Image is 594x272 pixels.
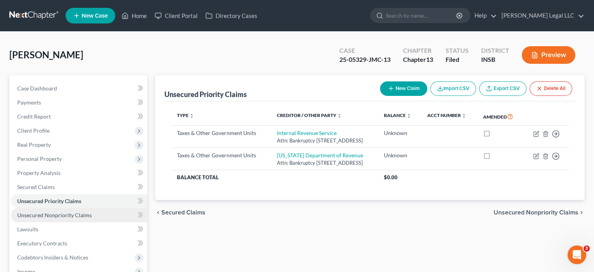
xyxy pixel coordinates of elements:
[161,209,205,216] span: Secured Claims
[11,166,147,180] a: Property Analysis
[177,129,264,137] div: Taxes & Other Government Units
[530,81,572,96] button: Delete All
[276,112,341,118] a: Creditor / Other Party unfold_more
[17,85,57,92] span: Case Dashboard
[17,212,92,218] span: Unsecured Nonpriority Claims
[522,46,575,64] button: Preview
[384,151,415,159] div: Unknown
[276,159,371,167] div: Attn: Bankruptcy [STREET_ADDRESS]
[384,112,411,118] a: Balance unfold_more
[9,49,83,60] span: [PERSON_NAME]
[17,155,62,162] span: Personal Property
[386,8,457,23] input: Search by name...
[171,170,378,184] th: Balance Total
[189,113,194,118] i: unfold_more
[11,110,147,124] a: Credit Report
[276,137,371,144] div: Attn: Bankruptcy [STREET_ADDRESS]
[578,209,585,216] i: chevron_right
[380,81,427,96] button: New Claim
[151,9,202,23] a: Client Portal
[462,113,466,118] i: unfold_more
[17,184,55,190] span: Secured Claims
[446,55,469,64] div: Filed
[17,226,38,232] span: Lawsuits
[17,254,88,261] span: Codebtors Insiders & Notices
[11,95,147,110] a: Payments
[494,209,578,216] span: Unsecured Nonpriority Claims
[384,174,398,180] span: $0.00
[430,81,476,96] button: Import CSV
[164,90,247,99] div: Unsecured Priority Claims
[477,108,523,126] th: Amended
[17,127,50,134] span: Client Profile
[17,198,81,204] span: Unsecured Priority Claims
[11,208,147,222] a: Unsecured Nonpriority Claims
[276,130,336,136] a: Internal Revenue Service
[427,112,466,118] a: Acct Number unfold_more
[384,129,415,137] div: Unknown
[567,245,586,264] iframe: Intercom live chat
[481,46,509,55] div: District
[155,209,161,216] i: chevron_left
[339,46,391,55] div: Case
[118,9,151,23] a: Home
[481,55,509,64] div: INSB
[583,245,590,252] span: 3
[446,46,469,55] div: Status
[11,236,147,250] a: Executory Contracts
[403,46,433,55] div: Chapter
[407,113,411,118] i: unfold_more
[202,9,261,23] a: Directory Cases
[17,169,61,176] span: Property Analysis
[11,81,147,95] a: Case Dashboard
[17,113,51,120] span: Credit Report
[11,180,147,194] a: Secured Claims
[479,81,526,96] a: Export CSV
[17,141,51,148] span: Real Property
[17,240,67,247] span: Executory Contracts
[471,9,497,23] a: Help
[11,222,147,236] a: Lawsuits
[82,13,108,19] span: New Case
[498,9,584,23] a: [PERSON_NAME] Legal LLC
[177,112,194,118] a: Type unfold_more
[17,99,41,106] span: Payments
[177,151,264,159] div: Taxes & Other Government Units
[276,152,363,159] a: [US_STATE] Department of Revenue
[155,209,205,216] button: chevron_left Secured Claims
[403,55,433,64] div: Chapter
[426,56,433,63] span: 13
[11,194,147,208] a: Unsecured Priority Claims
[339,55,391,64] div: 25-05329-JMC-13
[494,209,585,216] button: Unsecured Nonpriority Claims chevron_right
[337,113,341,118] i: unfold_more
